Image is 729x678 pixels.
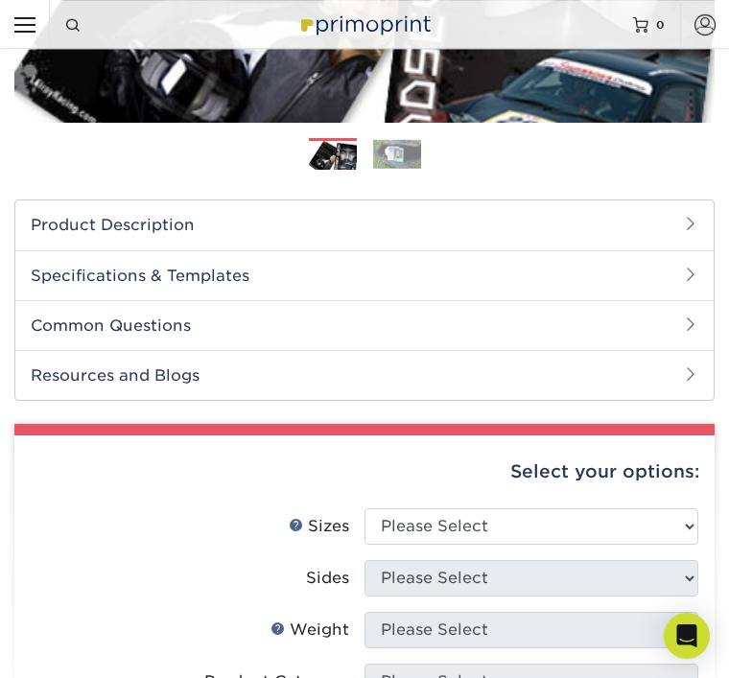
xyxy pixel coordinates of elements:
[664,613,710,659] div: Open Intercom Messenger
[306,567,349,590] div: Sides
[289,515,349,538] div: Sizes
[15,200,714,249] h2: Product Description
[15,250,714,300] h2: Specifications & Templates
[309,139,357,173] img: Trading Cards 01
[295,9,435,38] img: Primoprint
[270,619,349,642] div: Weight
[15,350,714,400] h2: Resources and Blogs
[373,140,421,170] img: Trading Cards 02
[30,435,699,508] div: Select your options:
[15,300,714,350] h2: Common Questions
[656,17,665,31] span: 0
